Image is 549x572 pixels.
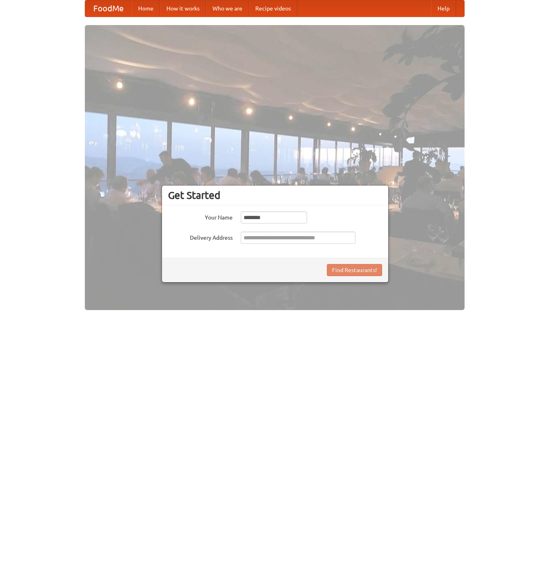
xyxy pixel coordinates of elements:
[168,232,233,242] label: Delivery Address
[168,211,233,222] label: Your Name
[132,0,160,17] a: Home
[249,0,297,17] a: Recipe videos
[168,189,382,201] h3: Get Started
[431,0,456,17] a: Help
[206,0,249,17] a: Who we are
[327,264,382,276] button: Find Restaurants!
[160,0,206,17] a: How it works
[85,0,132,17] a: FoodMe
